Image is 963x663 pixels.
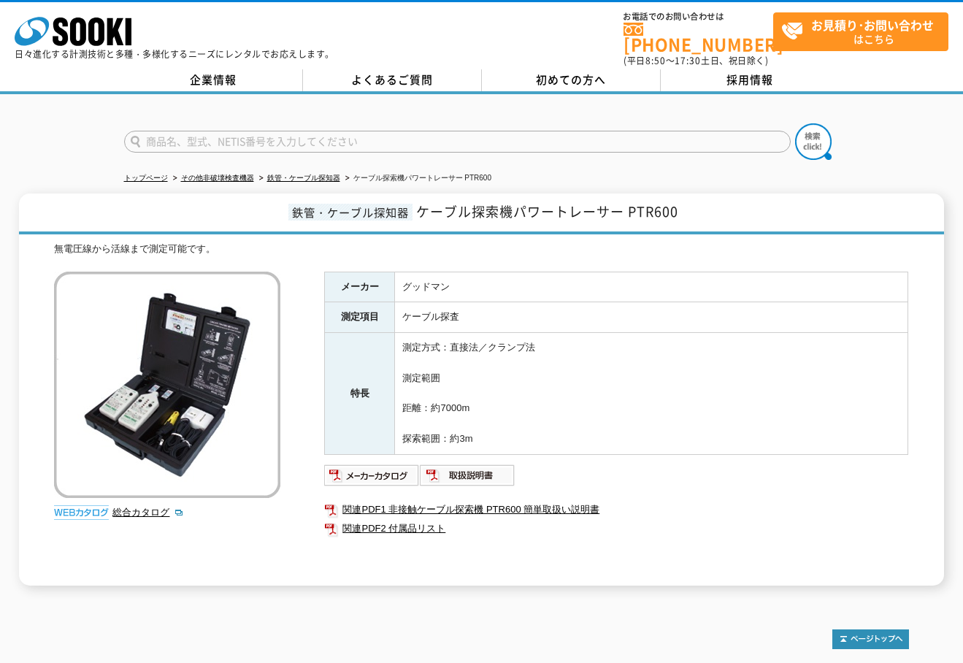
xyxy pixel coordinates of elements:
[624,23,773,53] a: [PHONE_NUMBER]
[624,54,768,67] span: (平日 ～ 土日、祝日除く)
[624,12,773,21] span: お電話でのお問い合わせは
[482,69,661,91] a: 初めての方へ
[416,202,678,221] span: ケーブル探索機パワートレーサー PTR600
[325,272,395,302] th: メーカー
[124,69,303,91] a: 企業情報
[645,54,666,67] span: 8:50
[54,272,280,498] img: ケーブル探索機パワートレーサー PTR600
[324,500,908,519] a: 関連PDF1 非接触ケーブル探索機 PTR600 簡単取扱い説明書
[303,69,482,91] a: よくあるご質問
[325,302,395,333] th: 測定項目
[420,473,515,484] a: 取扱説明書
[832,629,909,649] img: トップページへ
[536,72,606,88] span: 初めての方へ
[15,50,334,58] p: 日々進化する計測技術と多種・多様化するニーズにレンタルでお応えします。
[420,464,515,487] img: 取扱説明書
[395,333,908,455] td: 測定方式：直接法／クランプ法 測定範囲 距離：約7000m 探索範囲：約3m
[288,204,413,221] span: 鉄管・ケーブル探知器
[342,171,491,186] li: ケーブル探索機パワートレーサー PTR600
[395,272,908,302] td: グッドマン
[395,302,908,333] td: ケーブル探査
[661,69,840,91] a: 採用情報
[124,131,791,153] input: 商品名、型式、NETIS番号を入力してください
[811,16,934,34] strong: お見積り･お問い合わせ
[324,464,420,487] img: メーカーカタログ
[181,174,254,182] a: その他非破壊検査機器
[324,473,420,484] a: メーカーカタログ
[112,507,184,518] a: 総合カタログ
[267,174,340,182] a: 鉄管・ケーブル探知器
[124,174,168,182] a: トップページ
[795,123,832,160] img: btn_search.png
[54,505,109,520] img: webカタログ
[54,242,908,257] div: 無電圧線から活線まで測定可能です。
[781,13,948,50] span: はこちら
[773,12,948,51] a: お見積り･お問い合わせはこちら
[675,54,701,67] span: 17:30
[325,333,395,455] th: 特長
[324,519,908,538] a: 関連PDF2 付属品リスト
